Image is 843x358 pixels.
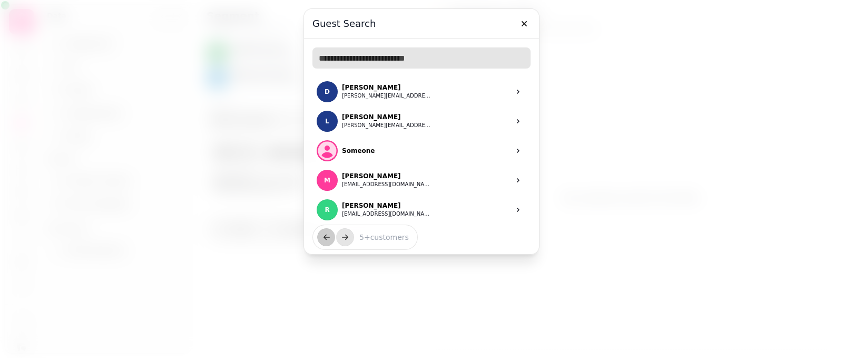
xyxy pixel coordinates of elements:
[342,92,432,100] button: [PERSON_NAME][EMAIL_ADDRESS][DOMAIN_NAME]
[342,201,432,210] p: [PERSON_NAME]
[312,77,531,107] a: D .D[PERSON_NAME][PERSON_NAME][EMAIL_ADDRESS][DOMAIN_NAME]
[342,210,432,218] button: [EMAIL_ADDRESS][DOMAIN_NAME]
[325,118,329,125] span: L
[351,232,409,243] p: 5 + customers
[312,166,531,195] a: M .M[PERSON_NAME][EMAIL_ADDRESS][DOMAIN_NAME]
[342,121,432,130] button: [PERSON_NAME][EMAIL_ADDRESS][DOMAIN_NAME]
[312,195,531,225] a: R .R[PERSON_NAME][EMAIL_ADDRESS][DOMAIN_NAME]
[325,88,330,95] span: D
[342,147,375,155] p: Someone
[325,206,329,214] span: R
[317,228,335,246] button: back
[312,136,531,166] a: Someone
[312,17,531,30] h3: Guest Search
[312,107,531,136] a: L .L[PERSON_NAME][PERSON_NAME][EMAIL_ADDRESS][DOMAIN_NAME]
[342,180,432,189] button: [EMAIL_ADDRESS][DOMAIN_NAME]
[342,172,432,180] p: [PERSON_NAME]
[342,83,432,92] p: [PERSON_NAME]
[336,228,354,246] button: next
[342,113,432,121] p: [PERSON_NAME]
[324,177,330,184] span: M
